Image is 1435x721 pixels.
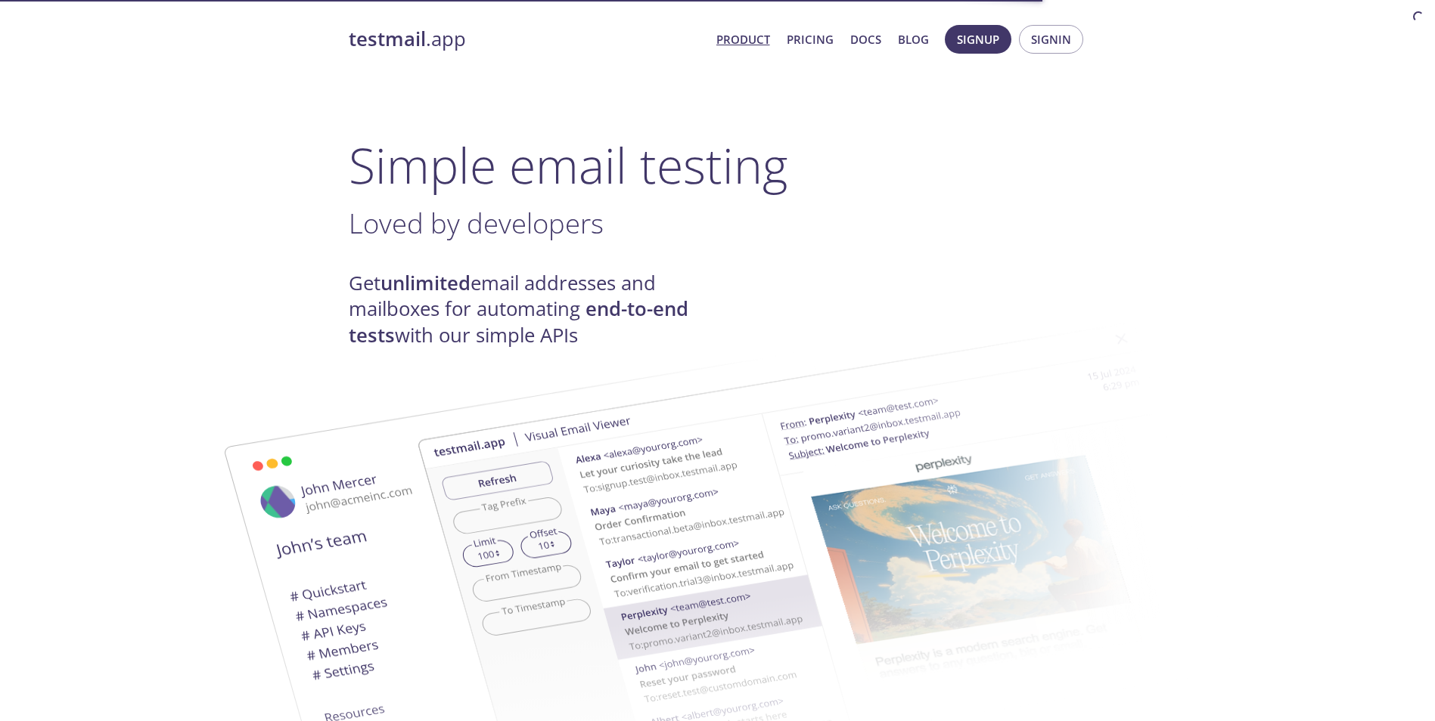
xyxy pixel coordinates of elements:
[850,29,881,49] a: Docs
[349,204,604,242] span: Loved by developers
[349,296,688,348] strong: end-to-end tests
[1019,25,1083,54] button: Signin
[898,29,929,49] a: Blog
[349,26,426,52] strong: testmail
[945,25,1011,54] button: Signup
[349,136,1087,194] h1: Simple email testing
[716,29,770,49] a: Product
[1031,29,1071,49] span: Signin
[787,29,834,49] a: Pricing
[380,270,471,296] strong: unlimited
[349,26,704,52] a: testmail.app
[957,29,999,49] span: Signup
[349,271,718,348] h4: Get email addresses and mailboxes for automating with our simple APIs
